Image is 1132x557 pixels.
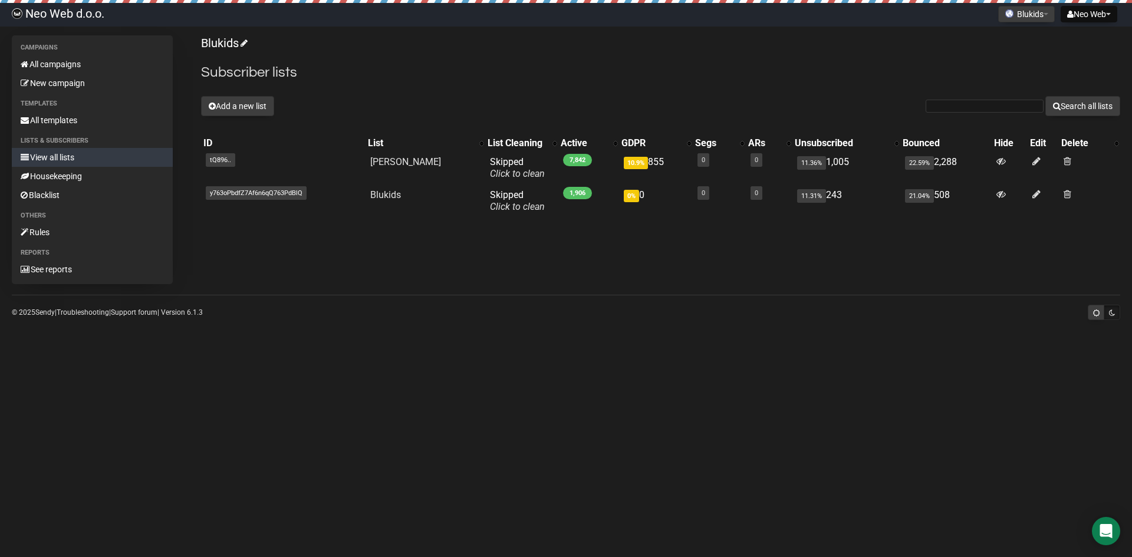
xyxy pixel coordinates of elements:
li: Others [12,209,173,223]
button: Add a new list [201,96,274,116]
div: Segs [695,137,733,149]
a: Blukids [201,36,246,50]
div: Bounced [903,137,989,149]
div: GDPR [621,137,681,149]
span: Skipped [490,189,545,212]
img: d9c6f36dc4e065333b69a48c21e555cb [12,8,22,19]
td: 855 [619,151,693,184]
div: ID [203,137,363,149]
span: 21.04% [905,189,934,203]
li: Lists & subscribers [12,134,173,148]
th: ARs: No sort applied, activate to apply an ascending sort [746,135,792,151]
li: Templates [12,97,173,111]
td: 508 [900,184,992,217]
div: List Cleaning [488,137,547,149]
a: Sendy [35,308,55,317]
a: 0 [755,156,758,164]
th: Delete: No sort applied, activate to apply an ascending sort [1059,135,1120,151]
a: All campaigns [12,55,173,74]
div: ARs [748,137,781,149]
a: Troubleshooting [57,308,109,317]
th: Hide: No sort applied, sorting is disabled [992,135,1028,151]
li: Campaigns [12,41,173,55]
button: Search all lists [1045,96,1120,116]
a: Rules [12,223,173,242]
span: 22.59% [905,156,934,170]
td: 2,288 [900,151,992,184]
div: List [368,137,473,149]
h2: Subscriber lists [201,62,1120,83]
a: Support forum [111,308,157,317]
button: Neo Web [1061,6,1117,22]
th: Bounced: No sort applied, sorting is disabled [900,135,992,151]
td: 0 [619,184,693,217]
th: List: No sort applied, activate to apply an ascending sort [366,135,485,151]
span: 0% [624,190,639,202]
td: 243 [792,184,900,217]
a: Blacklist [12,186,173,205]
div: Hide [994,137,1025,149]
a: 0 [755,189,758,197]
span: 11.36% [797,156,826,170]
a: [PERSON_NAME] [370,156,441,167]
span: 10.9% [624,157,648,169]
a: 0 [702,156,705,164]
span: Skipped [490,156,545,179]
td: 1,005 [792,151,900,184]
div: Delete [1061,137,1108,149]
span: y763oPbdfZ7Af6n6qQ763PdBlQ [206,186,307,200]
button: Blukids [998,6,1055,22]
p: © 2025 | | | Version 6.1.3 [12,306,203,319]
span: 7,842 [563,154,592,166]
a: See reports [12,260,173,279]
a: Click to clean [490,201,545,212]
div: Open Intercom Messenger [1092,517,1120,545]
th: Active: No sort applied, activate to apply an ascending sort [558,135,619,151]
a: New campaign [12,74,173,93]
span: 11.31% [797,189,826,203]
th: Unsubscribed: No sort applied, activate to apply an ascending sort [792,135,900,151]
a: View all lists [12,148,173,167]
img: favicons [1005,9,1014,18]
div: Active [561,137,607,149]
li: Reports [12,246,173,260]
a: 0 [702,189,705,197]
span: tQ896.. [206,153,235,167]
a: Housekeeping [12,167,173,186]
a: Blukids [370,189,401,200]
span: 1,906 [563,187,592,199]
th: Edit: No sort applied, sorting is disabled [1028,135,1058,151]
div: Unsubscribed [795,137,889,149]
th: List Cleaning: No sort applied, activate to apply an ascending sort [485,135,558,151]
div: Edit [1030,137,1056,149]
th: GDPR: No sort applied, activate to apply an ascending sort [619,135,693,151]
a: All templates [12,111,173,130]
th: ID: No sort applied, sorting is disabled [201,135,366,151]
th: Segs: No sort applied, activate to apply an ascending sort [693,135,745,151]
a: Click to clean [490,168,545,179]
